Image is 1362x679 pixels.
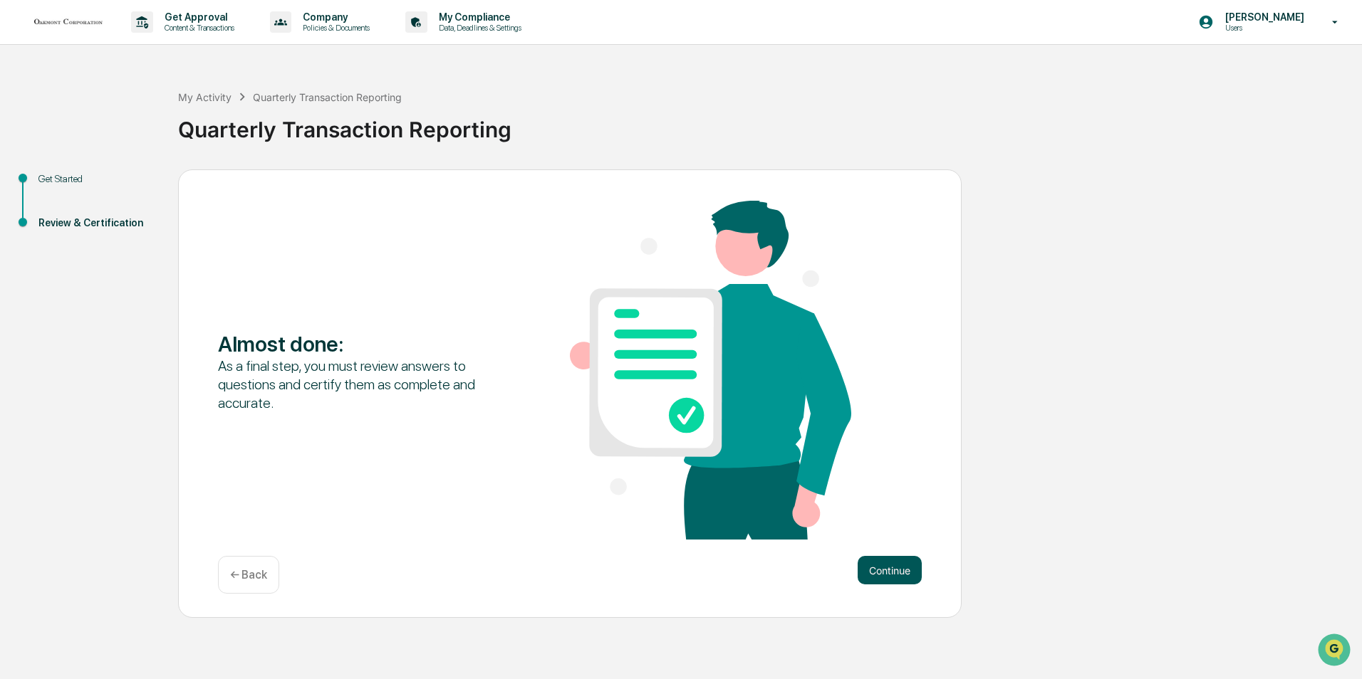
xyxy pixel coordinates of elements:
span: Preclearance [28,179,92,194]
p: [PERSON_NAME] [1214,11,1311,23]
div: Quarterly Transaction Reporting [253,91,402,103]
p: Policies & Documents [291,23,377,33]
a: 🗄️Attestations [98,174,182,199]
a: Powered byPylon [100,241,172,252]
p: Data, Deadlines & Settings [427,23,529,33]
span: Data Lookup [28,206,90,221]
div: We're available if you need us! [48,123,180,135]
p: Get Approval [153,11,241,23]
div: Almost done : [218,331,499,357]
div: As a final step, you must review answers to questions and certify them as complete and accurate. [218,357,499,412]
button: Continue [858,556,922,584]
div: My Activity [178,91,232,103]
p: Company [291,11,377,23]
a: 🖐️Preclearance [9,174,98,199]
button: Start new chat [242,113,259,130]
p: Content & Transactions [153,23,241,33]
a: 🔎Data Lookup [9,201,95,226]
p: My Compliance [427,11,529,23]
p: Users [1214,23,1311,33]
div: Start new chat [48,109,234,123]
div: 🗄️ [103,181,115,192]
p: How can we help? [14,30,259,53]
span: Pylon [142,241,172,252]
iframe: Open customer support [1316,632,1355,670]
img: logo [34,16,103,27]
div: Get Started [38,172,155,186]
img: Almost done [570,201,851,539]
div: 🖐️ [14,181,26,192]
div: Review & Certification [38,216,155,231]
div: Quarterly Transaction Reporting [178,105,1355,142]
img: 1746055101610-c473b297-6a78-478c-a979-82029cc54cd1 [14,109,40,135]
span: Attestations [118,179,177,194]
p: ← Back [230,568,267,581]
div: 🔎 [14,208,26,219]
